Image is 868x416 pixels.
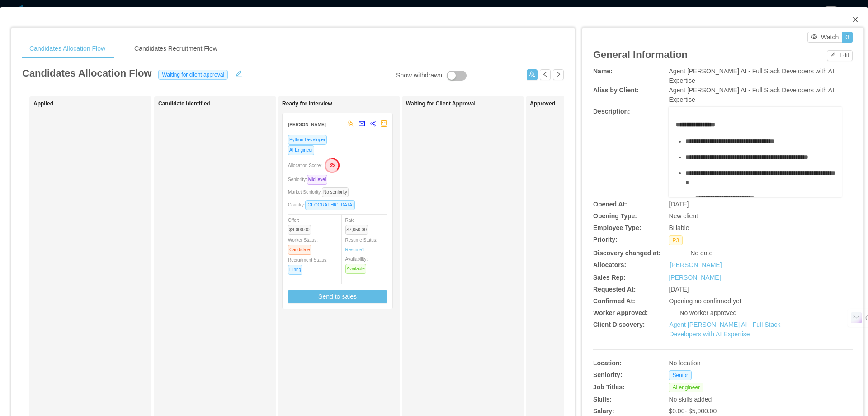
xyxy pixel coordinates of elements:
span: No seniority [322,187,349,197]
div: rdw-wrapper [669,107,842,197]
b: Description: [593,108,630,115]
b: Location: [593,359,622,367]
b: Employee Type: [593,224,641,231]
b: Confirmed At: [593,297,635,305]
h1: Applied [33,100,160,107]
b: Opened At: [593,201,627,208]
button: icon: edit [231,68,246,77]
span: Agent [PERSON_NAME] AI - Full Stack Developers with AI Expertise [669,67,834,84]
span: $7,050.00 [345,225,368,235]
h1: Waiting for Client Approval [406,100,533,107]
article: Candidates Allocation Flow [22,66,151,81]
div: No location [669,359,798,368]
span: Allocation Score: [288,163,322,168]
text: 35 [330,162,335,167]
a: [PERSON_NAME] [669,274,721,281]
span: Python Developer [288,135,327,145]
span: [DATE] [669,286,689,293]
div: Show withdrawn [396,71,442,81]
b: Client Discovery: [593,321,645,328]
span: Recruitment Status: [288,258,328,272]
span: Rate [345,218,372,232]
a: [PERSON_NAME] [670,260,722,270]
b: Sales Rep: [593,274,626,281]
span: Mid level [307,175,327,185]
b: Salary: [593,407,614,415]
span: No worker approved [679,309,736,316]
a: Resume1 [345,246,365,253]
button: 0 [842,32,853,43]
button: icon: editEdit [827,50,853,61]
span: $0.00 - $5,000.00 [669,407,717,415]
span: $4,000.00 [288,225,311,235]
h1: Candidate Identified [158,100,285,107]
span: robot [381,120,387,127]
button: icon: left [540,69,551,80]
button: mail [354,117,365,131]
span: Waiting for client approval [158,70,228,80]
b: Opening Type: [593,212,637,220]
span: Hiring [288,265,302,275]
span: [DATE] [669,201,689,208]
button: icon: usergroup-add [527,69,538,80]
span: Availability: [345,257,370,271]
b: Seniority: [593,371,623,378]
span: No date [690,249,712,257]
b: Alias by Client: [593,86,639,94]
span: No skills added [669,396,712,403]
span: Agent [PERSON_NAME] AI - Full Stack Developers with AI Expertise [669,86,834,103]
b: Discovery changed at: [593,249,660,257]
span: AI Engineer [288,145,314,155]
span: New client [669,212,698,220]
button: 35 [322,158,340,172]
span: Seniority: [288,177,331,182]
span: P3 [669,235,683,245]
article: General Information [593,47,688,62]
b: Worker Approved: [593,309,648,316]
span: Billable [669,224,689,231]
span: Country: [288,202,359,207]
b: Priority: [593,236,618,243]
button: Send to sales [288,290,387,303]
span: Offer: [288,218,315,232]
span: Ai engineer [669,383,703,392]
button: icon: eyeWatch [807,32,842,43]
span: Worker Status: [288,238,318,252]
div: Candidates Allocation Flow [22,38,113,59]
a: Agent [PERSON_NAME] AI - Full Stack Developers with AI Expertise [669,321,780,338]
span: share-alt [370,120,376,127]
h1: Approved [530,100,656,107]
span: Resume Status: [345,238,377,252]
b: Allocators: [593,261,626,268]
button: Close [843,7,868,33]
b: Requested At: [593,286,636,293]
div: Candidates Recruitment Flow [127,38,225,59]
span: Available [345,264,366,274]
span: team [347,120,354,127]
div: rdw-editor [676,120,835,210]
button: icon: right [553,69,564,80]
b: Skills: [593,396,612,403]
b: Job Titles: [593,383,625,391]
strong: [PERSON_NAME] [288,122,326,127]
span: [GEOGRAPHIC_DATA] [305,200,355,210]
h1: Ready for Interview [282,100,409,107]
span: Senior [669,370,692,380]
span: Opening no confirmed yet [669,297,741,305]
span: Candidate [288,245,311,255]
i: icon: close [852,16,859,23]
span: Market Seniority: [288,190,352,195]
b: Name: [593,67,613,75]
